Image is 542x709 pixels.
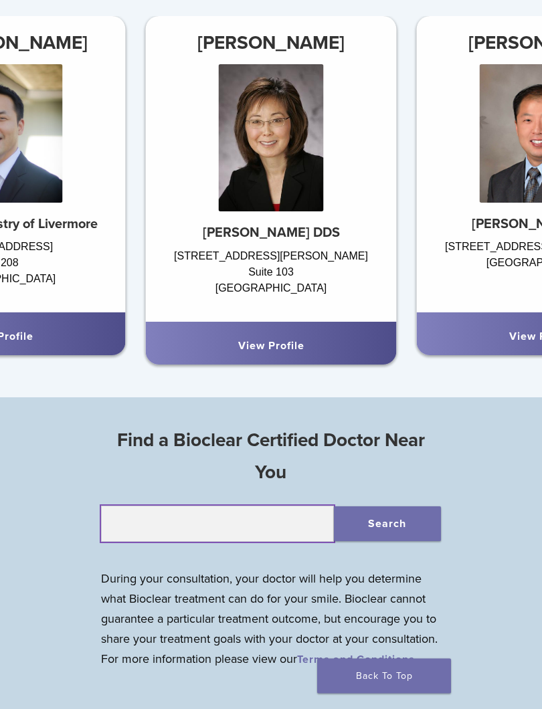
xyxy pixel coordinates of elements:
[101,425,441,489] h3: Find a Bioclear Certified Doctor Near You
[334,507,441,542] button: Search
[101,569,441,670] p: During your consultation, your doctor will help you determine what Bioclear treatment can do for ...
[146,249,397,309] div: [STREET_ADDRESS][PERSON_NAME] Suite 103 [GEOGRAPHIC_DATA]
[218,65,323,212] img: Dr.Nancy Shiba
[297,653,415,667] a: Terms and Conditions
[146,27,397,60] h3: [PERSON_NAME]
[203,225,340,241] strong: [PERSON_NAME] DDS
[317,659,451,694] a: Back To Top
[238,340,304,353] a: View Profile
